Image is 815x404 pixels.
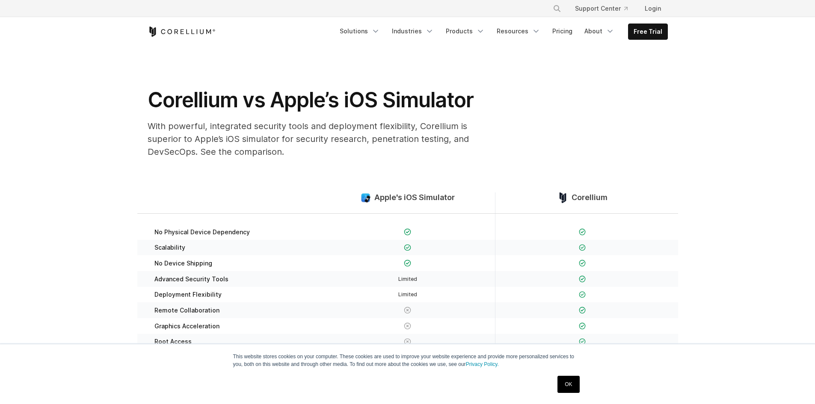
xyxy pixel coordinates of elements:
[404,228,411,236] img: Checkmark
[398,291,417,298] span: Limited
[466,361,499,367] a: Privacy Policy.
[568,1,634,16] a: Support Center
[148,27,216,37] a: Corellium Home
[398,276,417,282] span: Limited
[154,244,185,251] span: Scalability
[148,87,490,113] h1: Corellium vs Apple’s iOS Simulator
[579,24,619,39] a: About
[638,1,668,16] a: Login
[579,260,586,267] img: Checkmark
[335,24,385,39] a: Solutions
[579,275,586,283] img: Checkmark
[387,24,439,39] a: Industries
[547,24,578,39] a: Pricing
[374,193,455,203] span: Apple's iOS Simulator
[154,260,212,267] span: No Device Shipping
[154,307,219,314] span: Remote Collaboration
[233,353,582,368] p: This website stores cookies on your computer. These cookies are used to improve your website expe...
[154,291,222,298] span: Deployment Flexibility
[579,291,586,298] img: Checkmark
[572,193,608,203] span: Corellium
[557,376,579,393] a: OK
[404,322,411,330] img: X
[148,120,490,158] p: With powerful, integrated security tools and deployment flexibility, Corellium is superior to App...
[404,260,411,267] img: Checkmark
[579,338,586,345] img: Checkmark
[492,24,545,39] a: Resources
[404,244,411,251] img: Checkmark
[579,307,586,314] img: Checkmark
[335,24,668,40] div: Navigation Menu
[542,1,668,16] div: Navigation Menu
[579,244,586,251] img: Checkmark
[549,1,565,16] button: Search
[360,192,371,203] img: compare_ios-simulator--large
[579,322,586,330] img: Checkmark
[154,275,228,283] span: Advanced Security Tools
[579,228,586,236] img: Checkmark
[404,338,411,345] img: X
[404,307,411,314] img: X
[441,24,490,39] a: Products
[154,322,219,330] span: Graphics Acceleration
[154,228,250,236] span: No Physical Device Dependency
[628,24,667,39] a: Free Trial
[154,338,192,345] span: Root Access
